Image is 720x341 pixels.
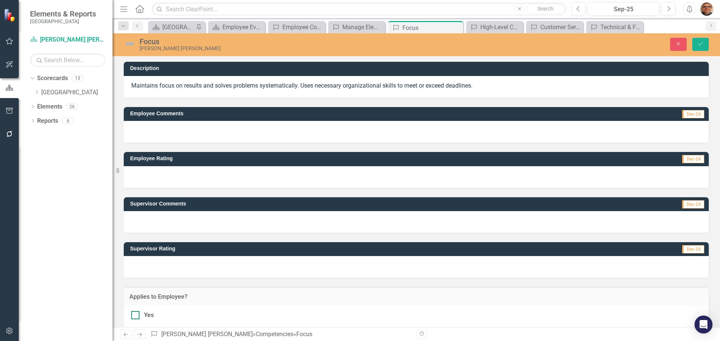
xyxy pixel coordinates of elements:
div: Focus [296,331,312,338]
div: [PERSON_NAME] [PERSON_NAME] [139,46,452,51]
div: High-Level Commitment to Organization [480,22,521,32]
p: Maintains focus on results and solves problems systematically. Uses necessary organizational skil... [131,82,701,90]
a: Manage Elements [330,22,383,32]
h3: Applies to Employee? [129,293,703,300]
h3: Description [130,66,705,71]
div: Employee Competencies to Update [282,22,323,32]
div: 13 [72,75,84,82]
a: Technical & Functional Expertise [588,22,641,32]
small: [GEOGRAPHIC_DATA] [30,18,96,24]
input: Search ClearPoint... [152,3,566,16]
div: Open Intercom Messenger [694,316,712,334]
div: Technical & Functional Expertise [600,22,641,32]
div: Focus [402,23,461,33]
button: Sep-25 [588,2,660,16]
a: Scorecards [37,74,68,83]
div: Employee Evaluation Navigation [222,22,263,32]
div: [GEOGRAPHIC_DATA] [162,22,194,32]
button: Search [526,4,564,14]
h3: Employee Comments [130,111,532,116]
a: High-Level Commitment to Organization [468,22,521,32]
a: Customer Service [528,22,581,32]
h3: Employee Rating [130,156,504,161]
h3: Supervisor Comments [130,201,538,207]
div: 26 [66,103,78,110]
span: Dec-24 [682,110,704,118]
div: Sep-25 [590,5,657,14]
a: [PERSON_NAME] [PERSON_NAME] [161,331,253,338]
a: Employee Evaluation Navigation [210,22,263,32]
div: Focus [139,37,452,46]
a: [PERSON_NAME] [PERSON_NAME] [30,36,105,44]
span: Search [537,6,553,12]
a: Reports [37,117,58,125]
div: Customer Service [540,22,581,32]
div: Yes [144,311,154,320]
a: Employee Competencies to Update [270,22,323,32]
div: 6 [62,118,74,124]
a: Competencies [256,331,293,338]
div: Manage Elements [342,22,383,32]
img: Brian Gage [700,2,714,16]
input: Search Below... [30,54,105,67]
div: » » [150,330,411,339]
span: Dec-24 [682,200,704,208]
a: Elements [37,103,62,111]
img: Not Defined [124,38,136,50]
img: ClearPoint Strategy [4,9,17,22]
a: [GEOGRAPHIC_DATA] [150,22,194,32]
h3: Supervisor Rating [130,246,512,252]
span: Elements & Reports [30,9,96,18]
a: [GEOGRAPHIC_DATA] [41,88,112,97]
span: Dec-24 [682,245,704,253]
span: Dec-24 [682,155,704,163]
